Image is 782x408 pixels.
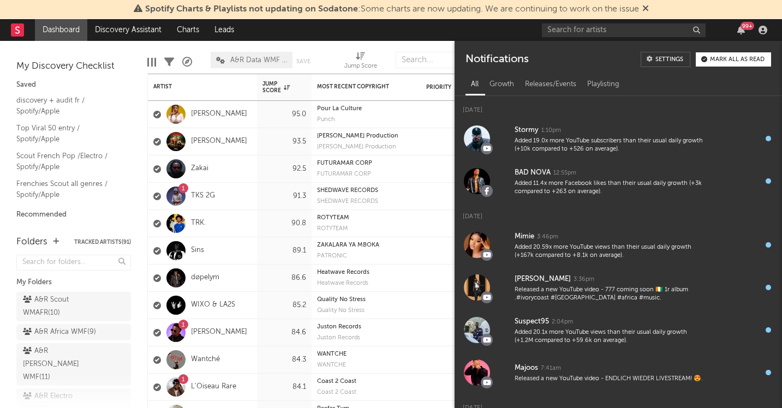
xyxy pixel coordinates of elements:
div: Added 20.1x more YouTube views than their usual daily growth (+1.2M compared to +59.6k on average). [515,328,707,345]
div: Heatwave Records [317,280,415,286]
input: Search for artists [542,23,706,37]
div: WANTCHÉ [317,362,415,368]
a: WIXO & LA2S [191,301,235,310]
div: Quality No Stress [317,308,415,314]
div: Filters [164,46,174,78]
div: Edit Columns [147,46,156,78]
div: [DATE] [455,96,782,117]
a: Scout French Pop /Electro / Spotify/Apple [16,150,120,172]
div: label: Quality No Stress [317,308,415,314]
div: label: Diby Production [317,144,415,150]
a: Dashboard [35,19,87,41]
div: label: ROTYTEAM [317,226,415,232]
div: Notifications [465,52,528,67]
div: 90.8 [262,217,306,230]
div: Juston Records [317,324,415,330]
a: [PERSON_NAME]3:36pmReleased a new YouTube video - 777 coming soon 🇨🇮 1r album .#ivorycoast #[GEOG... [455,266,782,309]
div: 95.0 [262,108,306,121]
div: 7:41am [541,364,561,373]
div: Pour La Culture [317,106,415,112]
div: Saved [16,79,131,92]
a: L'Oiseau Rare [191,382,236,392]
div: Jump Score [344,60,377,73]
div: 84.1 [262,381,306,394]
div: Playlisting [582,75,625,94]
div: Releases/Events [520,75,582,94]
div: Added 20.59x more YouTube views than their usual daily growth (+167k compared to +8.1k on average). [515,243,707,260]
div: [PERSON_NAME] Production [317,144,415,150]
div: Suspect95 [515,315,549,328]
div: label: Juston Records [317,335,415,341]
div: Coast 2 Coast [317,379,415,385]
input: Search... [396,52,477,68]
a: Suspect952:04pmAdded 20.1x more YouTube views than their usual daily growth (+1.2M compared to +5... [455,309,782,351]
a: Leads [207,19,242,41]
div: FUTURAMAR CORP [317,160,415,166]
div: All [465,75,484,94]
div: copyright: ROTYTEAM [317,215,415,221]
div: 93.5 [262,135,306,148]
div: Mark all as read [710,57,765,63]
div: copyright: Heatwave Records [317,269,415,275]
a: [PERSON_NAME] [191,328,247,337]
div: ZAKALARA YA MBOKA [317,242,415,248]
div: label: Coast 2 Coast [317,389,415,395]
div: Heatwave Records [317,269,415,275]
div: 86.6 [262,272,306,285]
div: label: PATRONIC [317,253,415,259]
a: Top Viral 50 entry / Spotify/Apple [16,122,120,145]
span: : Some charts are now updating. We are continuing to work on the issue [145,5,639,14]
button: 99+ [737,26,745,34]
a: Sins [191,246,204,255]
a: Zakai [191,164,208,173]
div: Recommended [16,208,131,221]
div: 3:36pm [574,275,594,284]
div: label: Punch [317,117,415,123]
div: SHEDWAVE RECORDS [317,188,415,194]
div: Growth [484,75,520,94]
a: Charts [169,19,207,41]
div: 2:04pm [552,318,573,326]
div: Released a new YouTube video - 777 coming soon 🇨🇮 1r album .#ivorycoast #[GEOGRAPHIC_DATA] #afric... [515,286,707,303]
a: Mimie3:46pmAdded 20.59x more YouTube views than their usual daily growth (+167k compared to +8.1k... [455,224,782,266]
div: 3:46pm [537,233,558,241]
a: Frenchies Scout all genres / Spotify/Apple [16,178,120,200]
div: WANTCHÉ [317,351,415,357]
div: copyright: Juston Records [317,324,415,330]
a: Majoos7:41amReleased a new YouTube video - ENDLICH WIEDER LIVESTREAM! 😍. [455,351,782,394]
div: [DATE] [455,202,782,224]
div: 1:10pm [541,127,561,135]
a: A&R Scout WMAFR(10) [16,292,131,321]
span: A&R Data WMF View [230,57,287,64]
div: Quality No Stress [317,297,415,303]
a: døpelym [191,273,219,283]
a: TRK. [191,219,206,228]
a: Stormy1:10pmAdded 19.0x more YouTube subscribers than their usual daily growth (+10k compared to ... [455,117,782,160]
div: Priority [426,84,470,91]
div: Punch [317,117,415,123]
div: Released a new YouTube video - ENDLICH WIEDER LIVESTREAM! 😍. [515,375,707,383]
div: ROTYTEAM [317,226,415,232]
div: [PERSON_NAME] [515,273,571,286]
div: Stormy [515,124,539,137]
div: 85.2 [262,299,306,312]
div: Coast 2 Coast [317,389,415,395]
a: BAD NOVA12:55pmAdded 11.4x more Facebook likes than their usual daily growth (+3k compared to +26... [455,160,782,202]
div: Majoos [515,362,538,375]
div: label: WANTCHÉ [317,362,415,368]
div: [PERSON_NAME] Production [317,133,415,139]
div: Most Recent Copyright [317,83,399,90]
div: PATRONIC [317,253,415,259]
div: Mimie [515,230,534,243]
div: FUTURAMAR CORP [317,171,415,177]
div: A&R Pipeline [182,46,192,78]
a: Wantché [191,355,220,364]
div: 99 + [741,22,754,30]
div: copyright: ZAKALARA YA MBOKA [317,242,415,248]
a: discovery + audit fr / Spotify/Apple [16,94,120,117]
div: copyright: Coast 2 Coast [317,379,415,385]
a: TKS 2G [191,191,215,201]
div: A&R Scout WMAFR ( 10 ) [23,293,100,320]
div: A&R [PERSON_NAME] WMF ( 11 ) [23,345,100,384]
input: Search for folders... [16,255,131,271]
